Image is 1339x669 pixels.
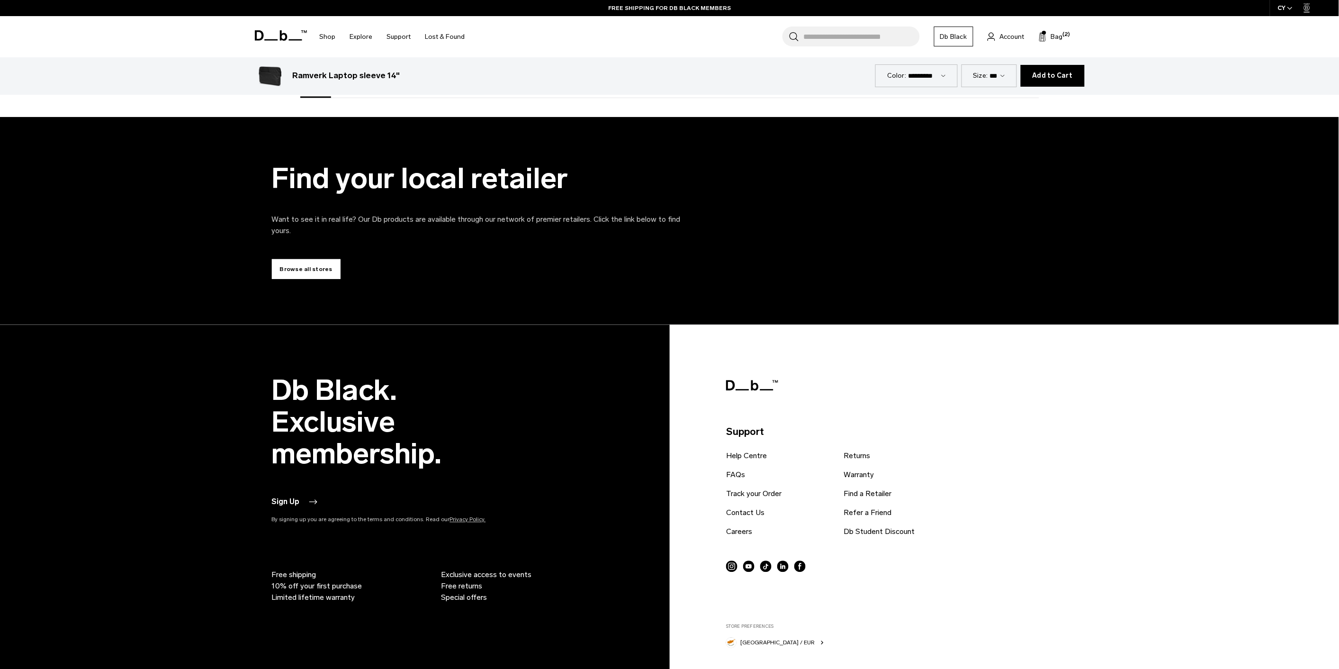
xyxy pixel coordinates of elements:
[934,27,973,46] a: Db Black
[1033,72,1073,80] span: Add to Cart
[726,636,826,648] button: Cyprus [GEOGRAPHIC_DATA] / EUR
[255,61,285,91] img: Ramverk Laptop sleeve 14" Black Out
[609,4,731,12] a: FREE SHIPPING FOR DB BLACK MEMBERS
[726,425,1058,440] p: Support
[988,31,1024,42] a: Account
[313,16,472,57] nav: Main Navigation
[973,71,988,81] label: Size:
[441,570,532,581] span: Exclusive access to events
[1051,32,1063,42] span: Bag
[272,214,698,236] p: Want to see it in real life? Our Db products are available through our network of premier retaile...
[441,592,487,604] span: Special offers
[726,470,745,481] a: FAQs
[887,71,907,81] label: Color:
[272,375,528,470] h2: Db Black. Exclusive membership.
[272,259,341,279] a: Browse all stores
[844,470,874,481] a: Warranty
[272,592,355,604] span: Limited lifetime warranty
[844,451,870,462] a: Returns
[726,488,782,500] a: Track your Order
[726,624,1058,630] label: Store Preferences
[726,451,767,462] a: Help Centre
[272,581,362,592] span: 10% off your first purchase
[272,570,316,581] span: Free shipping
[350,20,373,54] a: Explore
[320,20,336,54] a: Shop
[844,507,891,519] a: Refer a Friend
[844,488,891,500] a: Find a Retailer
[844,526,915,538] a: Db Student Discount
[726,507,764,519] a: Contact Us
[726,638,737,648] img: Cyprus
[1063,31,1070,39] span: (2)
[450,516,486,523] a: Privacy Policy.
[740,639,815,647] span: [GEOGRAPHIC_DATA] / EUR
[272,515,528,524] p: By signing up you are agreeing to the terms and conditions. Read our
[272,163,698,194] div: Find your local retailer
[425,20,465,54] a: Lost & Found
[1000,32,1024,42] span: Account
[272,497,319,508] button: Sign Up
[1039,31,1063,42] button: Bag (2)
[726,526,752,538] a: Careers
[293,70,400,82] h3: Ramverk Laptop sleeve 14"
[1021,65,1085,87] button: Add to Cart
[387,20,411,54] a: Support
[441,581,483,592] span: Free returns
